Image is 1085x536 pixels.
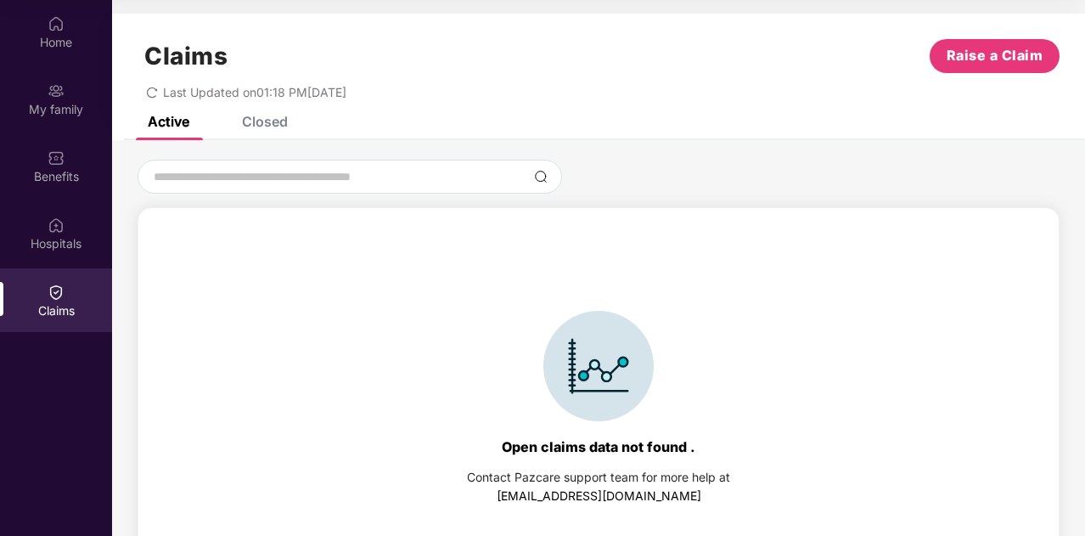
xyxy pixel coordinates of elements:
button: Raise a Claim [930,39,1060,73]
h1: Claims [144,42,228,71]
a: [EMAIL_ADDRESS][DOMAIN_NAME] [497,488,701,503]
div: Closed [242,113,288,130]
img: svg+xml;base64,PHN2ZyBpZD0iU2VhcmNoLTMyeDMyIiB4bWxucz0iaHR0cDovL3d3dy53My5vcmcvMjAwMC9zdmciIHdpZH... [534,170,548,183]
img: svg+xml;base64,PHN2ZyBpZD0iSG9zcGl0YWxzIiB4bWxucz0iaHR0cDovL3d3dy53My5vcmcvMjAwMC9zdmciIHdpZHRoPS... [48,217,65,234]
img: svg+xml;base64,PHN2ZyBpZD0iSWNvbl9DbGFpbSIgZGF0YS1uYW1lPSJJY29uIENsYWltIiB4bWxucz0iaHR0cDovL3d3dy... [543,311,654,421]
div: Contact Pazcare support team for more help at [467,468,730,487]
div: Open claims data not found . [502,438,695,455]
img: svg+xml;base64,PHN2ZyBpZD0iSG9tZSIgeG1sbnM9Imh0dHA6Ly93d3cudzMub3JnLzIwMDAvc3ZnIiB3aWR0aD0iMjAiIG... [48,15,65,32]
span: Raise a Claim [947,45,1043,66]
img: svg+xml;base64,PHN2ZyB3aWR0aD0iMjAiIGhlaWdodD0iMjAiIHZpZXdCb3g9IjAgMCAyMCAyMCIgZmlsbD0ibm9uZSIgeG... [48,82,65,99]
div: Active [148,113,189,130]
span: Last Updated on 01:18 PM[DATE] [163,85,346,99]
span: redo [146,85,158,99]
img: svg+xml;base64,PHN2ZyBpZD0iQ2xhaW0iIHhtbG5zPSJodHRwOi8vd3d3LnczLm9yZy8yMDAwL3N2ZyIgd2lkdGg9IjIwIi... [48,284,65,301]
img: svg+xml;base64,PHN2ZyBpZD0iQmVuZWZpdHMiIHhtbG5zPSJodHRwOi8vd3d3LnczLm9yZy8yMDAwL3N2ZyIgd2lkdGg9Ij... [48,150,65,166]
